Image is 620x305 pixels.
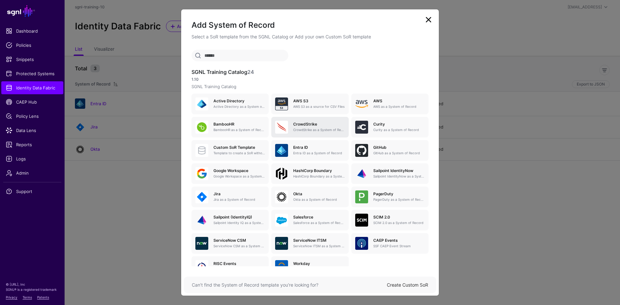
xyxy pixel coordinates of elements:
[213,220,265,225] p: Sailpoint Identity IQ as a System of Record
[293,127,345,132] p: CrowdStrike as a System of Record
[275,190,288,203] img: svg+xml;base64,PHN2ZyB3aWR0aD0iNjQiIGhlaWdodD0iNjQiIHZpZXdCb3g9IjAgMCA2NCA2NCIgZmlsbD0ibm9uZSIgeG...
[373,99,425,103] h5: AWS
[213,99,265,103] h5: Active Directory
[192,281,387,288] div: Can’t find the System of Record template you’re looking for?
[195,167,208,180] img: svg+xml;base64,PHN2ZyB3aWR0aD0iNjQiIGhlaWdodD0iNjQiIHZpZXdCb3g9IjAgMCA2NCA2NCIgZmlsbD0ibm9uZSIgeG...
[355,237,368,250] img: svg+xml;base64,PHN2ZyB3aWR0aD0iNjQiIGhlaWdodD0iNjQiIHZpZXdCb3g9IjAgMCA2NCA2NCIgZmlsbD0ibm9uZSIgeG...
[275,237,288,250] img: svg+xml;base64,PHN2ZyB3aWR0aD0iNjQiIGhlaWdodD0iNjQiIHZpZXdCb3g9IjAgMCA2NCA2NCIgZmlsbD0ibm9uZSIgeG...
[271,210,348,230] a: SalesforceSalesforce as a System of Record
[275,97,288,110] img: svg+xml;base64,PHN2ZyB3aWR0aD0iNjQiIGhlaWdodD0iNjQiIHZpZXdCb3g9IjAgMCA2NCA2NCIgZmlsbD0ibm9uZSIgeG...
[213,244,265,249] p: ServiceNow CSM as a System of Record
[275,260,288,273] img: svg+xml;base64,PHN2ZyB3aWR0aD0iNjQiIGhlaWdodD0iNjQiIHZpZXdCb3g9IjAgMCA2NCA2NCIgZmlsbD0ibm9uZSIgeG...
[373,151,425,156] p: GitHub as a System of Record
[373,127,425,132] p: Curity as a System of Record
[373,238,425,243] h5: CAEP Events
[247,69,254,75] span: 24
[213,122,265,127] h5: BambooHR
[293,220,345,225] p: Salesforce as a System of Record
[191,163,269,184] a: Google WorkspaceGoogle Workspace as a System of Record
[213,261,265,266] h5: RISC Events
[213,168,265,173] h5: Google Workspace
[191,84,429,90] p: SGNL Training Catalog
[293,99,345,103] h5: AWS S3
[191,256,269,277] a: RISC EventsSSF RISC Event Stream
[191,33,429,40] p: Select a SoR template from the SGNL Catalog or Add your own Custom SoR template
[351,163,429,184] a: Sailpoint IdentityNowSailpoint IdentityNow as a System of Record
[373,168,425,173] h5: Sailpoint IdentityNow
[355,190,368,203] img: svg+xml;base64,PHN2ZyB3aWR0aD0iNjQiIGhlaWdodD0iNjQiIHZpZXdCb3g9IjAgMCA2NCA2NCIgZmlsbD0ibm9uZSIgeG...
[191,117,269,137] a: BambooHRBambooHR as a System of Record
[355,144,368,157] img: svg+xml;base64,PHN2ZyB3aWR0aD0iNjQiIGhlaWdodD0iNjQiIHZpZXdCb3g9IjAgMCA2NCA2NCIgZmlsbD0ibm9uZSIgeG...
[271,256,348,277] a: WorkdayWorkday as a System of Record
[351,233,429,254] a: CAEP EventsSSF CAEP Event Stream
[195,121,208,134] img: svg+xml;base64,PHN2ZyB3aWR0aD0iNjQiIGhlaWdodD0iNjQiIHZpZXdCb3g9IjAgMCA2NCA2NCIgZmlsbD0ibm9uZSIgeG...
[213,192,265,196] h5: Jira
[271,187,348,207] a: OktaOkta as a System of Record
[213,174,265,179] p: Google Workspace as a System of Record
[191,210,269,230] a: Sailpoint (IdentityIQ)Sailpoint Identity IQ as a System of Record
[195,237,208,250] img: svg+xml;base64,PHN2ZyB3aWR0aD0iNjQiIGhlaWdodD0iNjQiIHZpZXdCb3g9IjAgMCA2NCA2NCIgZmlsbD0ibm9uZSIgeG...
[373,104,425,109] p: AWS as a System of Record
[293,151,345,156] p: Entra ID as a System of Record
[191,69,429,75] h3: SGNL Training Catalog
[191,20,429,31] h2: Add System of Record
[293,168,345,173] h5: HashiCorp Boundary
[213,104,265,109] p: Active Directory as a System of Record
[293,145,345,150] h5: Entra ID
[293,192,345,196] h5: Okta
[275,121,288,134] img: svg+xml;base64,PHN2ZyB3aWR0aD0iNjQiIGhlaWdodD0iNjQiIHZpZXdCb3g9IjAgMCA2NCA2NCIgZmlsbD0ibm9uZSIgeG...
[355,214,368,227] img: svg+xml;base64,PHN2ZyB3aWR0aD0iNjQiIGhlaWdodD0iNjQiIHZpZXdCb3g9IjAgMCA2NCA2NCIgZmlsbD0ibm9uZSIgeG...
[373,244,425,249] p: SSF CAEP Event Stream
[191,140,269,161] a: Custom SoR TemplateTemplate to create a SoR without any entities, attributes or relationships. On...
[275,167,288,180] img: svg+xml;base64,PHN2ZyB4bWxucz0iaHR0cDovL3d3dy53My5vcmcvMjAwMC9zdmciIHdpZHRoPSIxMDBweCIgaGVpZ2h0PS...
[191,77,199,82] strong: 1.10
[293,244,345,249] p: ServiceNow ITSM as a System of Record
[271,140,348,161] a: Entra IDEntra ID as a System of Record
[293,197,345,202] p: Okta as a System of Record
[213,127,265,132] p: BambooHR as a System of Record
[271,94,348,114] a: AWS S3AWS S3 as a source for CSV Files
[191,187,269,207] a: JiraJira as a System of Record
[373,122,425,127] h5: Curity
[213,215,265,219] h5: Sailpoint (IdentityIQ)
[293,215,345,219] h5: Salesforce
[195,190,208,203] img: svg+xml;base64,PHN2ZyB3aWR0aD0iNjQiIGhlaWdodD0iNjQiIHZpZXdCb3g9IjAgMCA2NCA2NCIgZmlsbD0ibm9uZSIgeG...
[373,220,425,225] p: SCIM 2.0 as a System of Record
[213,197,265,202] p: Jira as a System of Record
[293,261,345,266] h5: Workday
[373,192,425,196] h5: PagerDuty
[195,260,208,273] img: svg+xml;base64,PHN2ZyB3aWR0aD0iNjQiIGhlaWdodD0iNjQiIHZpZXdCb3g9IjAgMCA2NCA2NCIgZmlsbD0ibm9uZSIgeG...
[195,97,208,110] img: svg+xml;base64,PHN2ZyB3aWR0aD0iNjQiIGhlaWdodD0iNjQiIHZpZXdCb3g9IjAgMCA2NCA2NCIgZmlsbD0ibm9uZSIgeG...
[213,145,265,150] h5: Custom SoR Template
[293,104,345,109] p: AWS S3 as a source for CSV Files
[271,163,348,184] a: HashiCorp BoundaryHashiCorp Boundary as a System of Record
[293,122,345,127] h5: CrowdStrike
[351,187,429,207] a: PagerDutyPagerDuty as a System of Record
[373,145,425,150] h5: GitHub
[351,117,429,137] a: CurityCurity as a System of Record
[373,197,425,202] p: PagerDuty as a System of Record
[275,144,288,157] img: svg+xml;base64,PHN2ZyB3aWR0aD0iNjQiIGhlaWdodD0iNjQiIHZpZXdCb3g9IjAgMCA2NCA2NCIgZmlsbD0ibm9uZSIgeG...
[351,140,429,161] a: GitHubGitHub as a System of Record
[195,214,208,227] img: svg+xml;base64,PHN2ZyB3aWR0aD0iNjQiIGhlaWdodD0iNjQiIHZpZXdCb3g9IjAgMCA2NCA2NCIgZmlsbD0ibm9uZSIgeG...
[191,233,269,254] a: ServiceNow CSMServiceNow CSM as a System of Record
[271,233,348,254] a: ServiceNow ITSMServiceNow ITSM as a System of Record
[293,238,345,243] h5: ServiceNow ITSM
[213,238,265,243] h5: ServiceNow CSM
[351,94,429,114] a: AWSAWS as a System of Record
[355,167,368,180] img: svg+xml;base64,PHN2ZyB3aWR0aD0iNjQiIGhlaWdodD0iNjQiIHZpZXdCb3g9IjAgMCA2NCA2NCIgZmlsbD0ibm9uZSIgeG...
[213,151,265,156] p: Template to create a SoR without any entities, attributes or relationships. Once created, you can...
[351,210,429,230] a: SCIM 2.0SCIM 2.0 as a System of Record
[293,174,345,179] p: HashiCorp Boundary as a System of Record
[191,94,269,114] a: Active DirectoryActive Directory as a System of Record
[373,174,425,179] p: Sailpoint IdentityNow as a System of Record
[275,214,288,227] img: svg+xml;base64,PHN2ZyB3aWR0aD0iNjQiIGhlaWdodD0iNjQiIHZpZXdCb3g9IjAgMCA2NCA2NCIgZmlsbD0ibm9uZSIgeG...
[355,97,368,110] img: svg+xml;base64,PHN2ZyB4bWxucz0iaHR0cDovL3d3dy53My5vcmcvMjAwMC9zdmciIHhtbG5zOnhsaW5rPSJodHRwOi8vd3...
[271,117,348,137] a: CrowdStrikeCrowdStrike as a System of Record
[355,121,368,134] img: svg+xml;base64,PHN2ZyB3aWR0aD0iNjQiIGhlaWdodD0iNjQiIHZpZXdCb3g9IjAgMCA2NCA2NCIgZmlsbD0ibm9uZSIgeG...
[387,282,428,288] a: Create Custom SoR
[373,215,425,219] h5: SCIM 2.0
